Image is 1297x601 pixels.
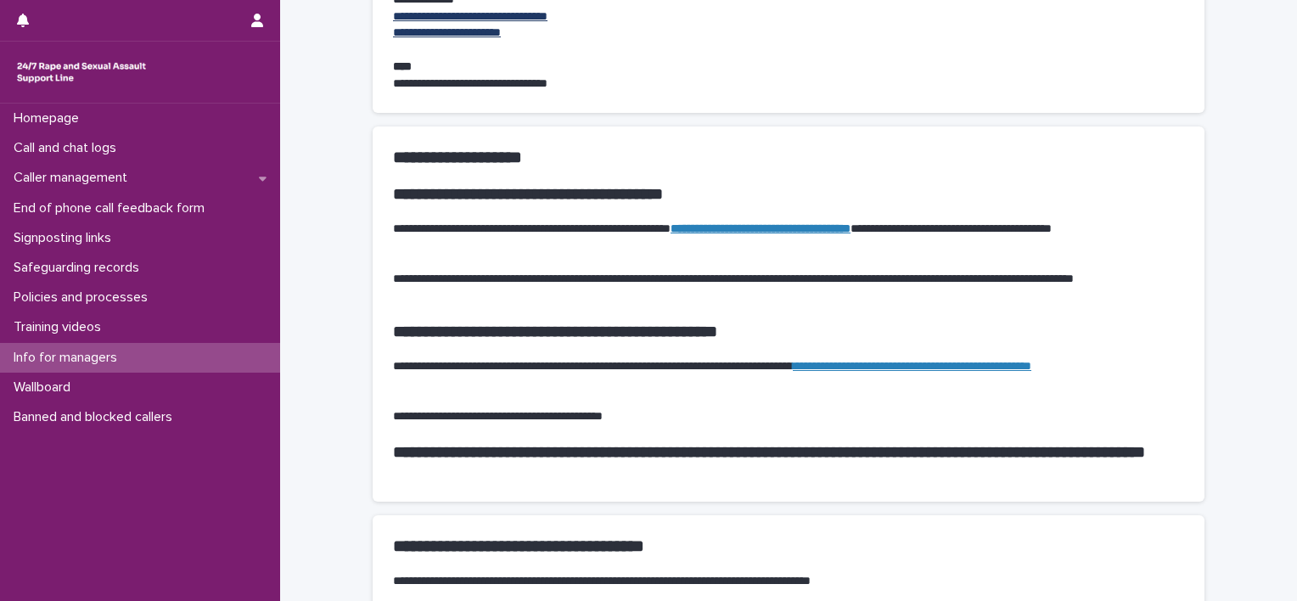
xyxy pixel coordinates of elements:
p: Wallboard [7,379,84,396]
p: Homepage [7,110,93,126]
img: rhQMoQhaT3yELyF149Cw [14,55,149,89]
p: Caller management [7,170,141,186]
p: Policies and processes [7,289,161,306]
p: Signposting links [7,230,125,246]
p: Info for managers [7,350,131,366]
p: Training videos [7,319,115,335]
p: Banned and blocked callers [7,409,186,425]
p: End of phone call feedback form [7,200,218,216]
p: Call and chat logs [7,140,130,156]
p: Safeguarding records [7,260,153,276]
